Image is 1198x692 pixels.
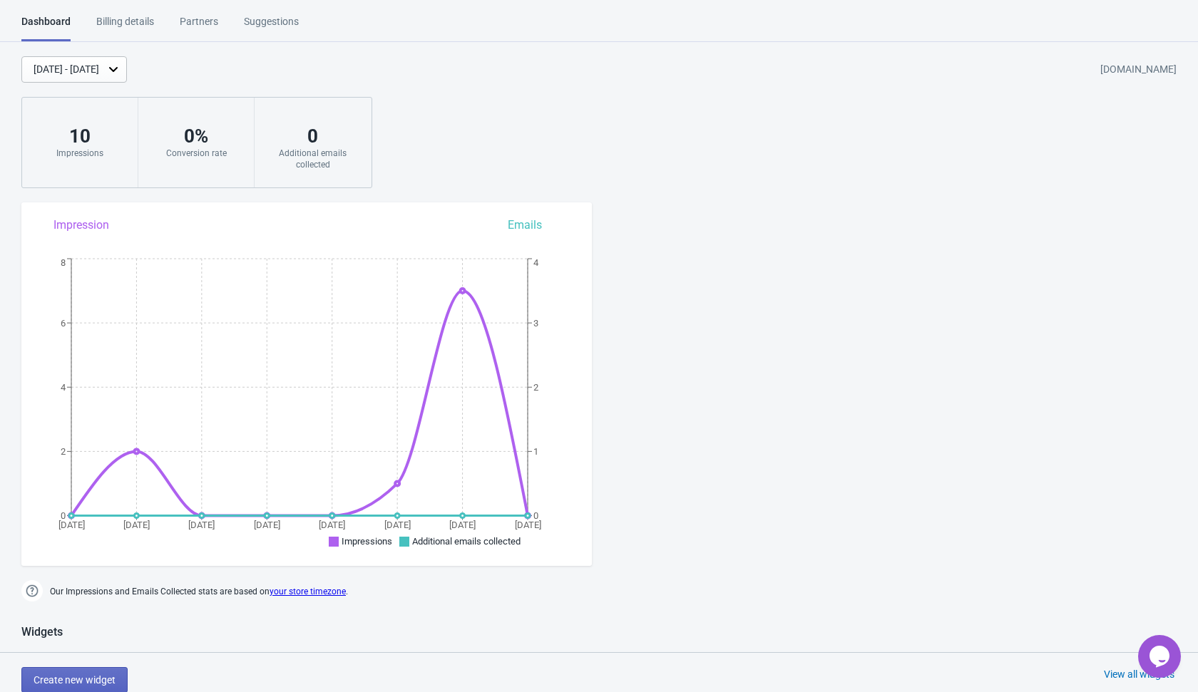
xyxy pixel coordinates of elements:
tspan: [DATE] [319,520,345,530]
img: help.png [21,580,43,601]
span: Create new widget [34,674,116,686]
div: Conversion rate [153,148,240,159]
tspan: [DATE] [384,520,411,530]
tspan: 4 [533,257,539,268]
tspan: [DATE] [123,520,150,530]
iframe: chat widget [1138,635,1184,678]
div: Impressions [36,148,123,159]
tspan: 0 [61,510,66,521]
div: View all widgets [1104,667,1174,681]
tspan: 1 [533,446,538,457]
tspan: 3 [533,318,538,329]
a: your store timezone [270,587,346,597]
span: Our Impressions and Emails Collected stats are based on . [50,580,348,604]
tspan: [DATE] [515,520,541,530]
div: Suggestions [244,14,299,39]
div: Additional emails collected [269,148,357,170]
tspan: [DATE] [449,520,476,530]
tspan: [DATE] [254,520,280,530]
div: 0 % [153,125,240,148]
div: Partners [180,14,218,39]
tspan: [DATE] [58,520,85,530]
div: 10 [36,125,123,148]
div: Billing details [96,14,154,39]
tspan: 6 [61,318,66,329]
div: [DATE] - [DATE] [34,62,99,77]
tspan: 2 [61,446,66,457]
tspan: 4 [61,382,66,393]
tspan: [DATE] [188,520,215,530]
div: Dashboard [21,14,71,41]
tspan: 8 [61,257,66,268]
div: 0 [269,125,357,148]
tspan: 0 [533,510,538,521]
div: [DOMAIN_NAME] [1100,57,1177,83]
span: Additional emails collected [412,536,521,547]
span: Impressions [342,536,392,547]
tspan: 2 [533,382,538,393]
